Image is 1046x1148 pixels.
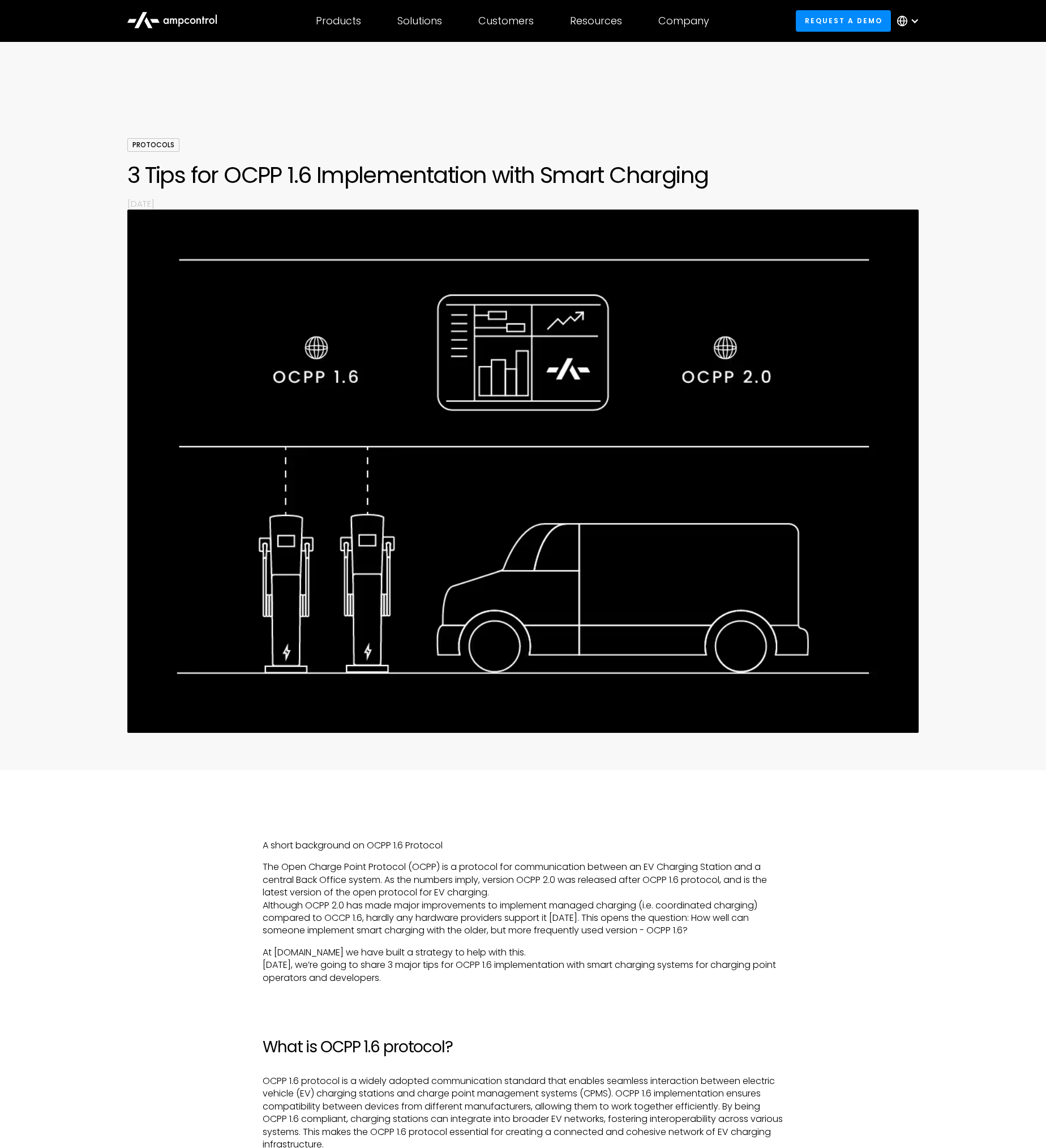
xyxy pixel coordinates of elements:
p: At [DOMAIN_NAME] we have built a strategy to help with this. [DATE], we’re going to share 3 major... [263,946,783,984]
div: Customers [478,15,534,27]
div: Solutions [397,15,442,27]
div: Resources [570,15,622,27]
p: ‍ [263,993,783,1006]
h1: 3 Tips for OCPP 1.6 Implementation with Smart Charging [127,161,919,189]
div: Products [316,15,361,27]
p: ‍ A short background on OCPP 1.6 Protocol [263,827,783,852]
div: Company [658,15,709,27]
div: Protocols [127,138,179,152]
p: [DATE] [127,198,919,210]
a: Request a demo [796,10,891,31]
h2: What is OCPP 1.6 protocol? [263,1038,783,1057]
p: The Open Charge Point Protocol (OCPP) is a protocol for communication between an EV Charging Stat... [263,861,783,937]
